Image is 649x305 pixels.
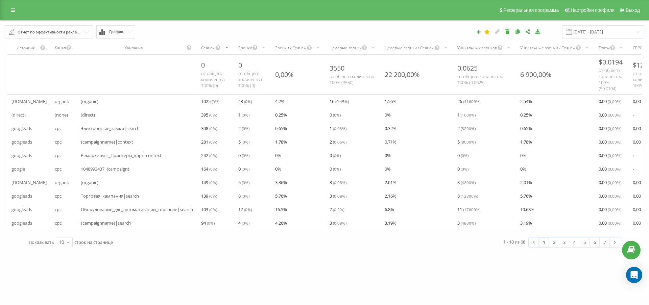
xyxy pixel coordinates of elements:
[461,139,476,145] span: ( 8000 %)
[242,220,249,226] span: ( 0 %)
[55,124,62,132] span: cpc
[11,124,32,132] span: googleads
[461,153,468,158] span: ( 0 %)
[59,239,64,246] div: 10
[333,220,346,226] span: ( 0.08 %)
[600,237,610,247] a: 7
[461,112,476,118] span: ( 1600 %)
[520,45,576,51] div: Уникальные звонки / Сеансы
[599,45,610,51] div: Траты
[238,138,249,146] span: 5
[633,60,648,70] span: $ 121
[333,207,344,212] span: ( 0.2 %)
[457,73,503,85] span: от общего количества 100% ( 0.0625 )
[330,124,346,132] span: 1
[238,178,249,186] span: 5
[385,151,391,159] span: 0 %
[238,165,249,173] span: 0
[81,45,186,51] div: Кампания
[385,97,396,105] span: 1.56 %
[457,63,478,73] span: 0.0625
[633,45,642,51] div: CPPC
[505,29,510,34] i: Удалить отчет
[520,205,534,213] span: 10.68 %
[209,153,217,158] span: ( 0 %)
[242,193,249,199] span: ( 0 %)
[330,151,341,159] span: 0
[209,126,217,131] span: ( 0 %)
[463,99,480,104] span: ( 41600 %)
[330,205,344,213] span: 7
[209,207,217,212] span: ( 0 %)
[599,124,621,132] span: 0,00
[520,178,532,186] span: 2.01 %
[11,219,32,227] span: googleads
[520,165,526,173] span: 0 %
[96,25,135,39] button: График
[457,165,468,173] span: 0
[520,219,532,227] span: 3.19 %
[457,178,476,186] span: 3
[55,205,62,213] span: cpc
[81,178,98,186] span: (organic)
[608,193,621,199] span: ( 0,00 %)
[599,151,621,159] span: 0,00
[335,99,349,104] span: ( 0.45 %)
[608,180,621,185] span: ( 0,00 %)
[212,99,219,104] span: ( 0 %)
[520,124,532,132] span: 0.65 %
[385,70,420,79] div: 22 200,00%
[275,124,287,132] span: 0.65 %
[55,165,62,173] span: cpc
[333,166,341,172] span: ( 0 %)
[201,151,217,159] span: 242
[608,207,621,212] span: ( 0,00 %)
[520,111,532,119] span: 0.25 %
[81,165,129,173] span: 1048993437_{campaign}
[201,192,217,200] span: 139
[275,178,287,186] span: 3.36 %
[242,180,249,185] span: ( 0 %)
[81,111,95,119] span: (direct)
[599,192,621,200] span: 0,00
[238,97,252,105] span: 43
[330,45,362,51] div: Целевые звонки
[333,193,346,199] span: ( 0.08 %)
[55,111,68,119] span: (none)
[74,239,113,245] span: строк на странице
[461,166,468,172] span: ( 0 %)
[385,178,396,186] span: 2.01 %
[333,126,346,131] span: ( 0.03 %)
[330,97,349,105] span: 16
[385,124,396,132] span: 0.32 %
[242,166,249,172] span: ( 0 %)
[275,151,281,159] span: 0 %
[608,220,621,226] span: ( 0,00 %)
[457,219,476,227] span: 3
[590,237,600,247] a: 6
[81,97,98,105] span: (organic)
[55,192,62,200] span: cpc
[201,70,225,88] span: от общего количества 100% ( 0 )
[275,70,294,79] div: 0,00%
[81,192,139,200] span: Торговая_кампания|search
[333,139,346,145] span: ( 0.06 %)
[244,207,252,212] span: ( 0 %)
[385,111,391,119] span: 0 %
[244,99,252,104] span: ( 0 %)
[201,219,215,227] span: 94
[333,153,341,158] span: ( 0 %)
[535,29,541,34] i: Скачать отчет
[81,219,131,227] span: {campaignname}|search
[330,178,346,186] span: 3
[599,178,621,186] span: 0,00
[385,165,391,173] span: 0 %
[461,180,476,185] span: ( 4800 %)
[55,178,70,186] span: organic
[457,192,478,200] span: 8
[385,205,394,213] span: 6.8 %
[238,192,249,200] span: 8
[275,219,287,227] span: 4.26 %
[201,205,217,213] span: 103
[385,138,396,146] span: 0.71 %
